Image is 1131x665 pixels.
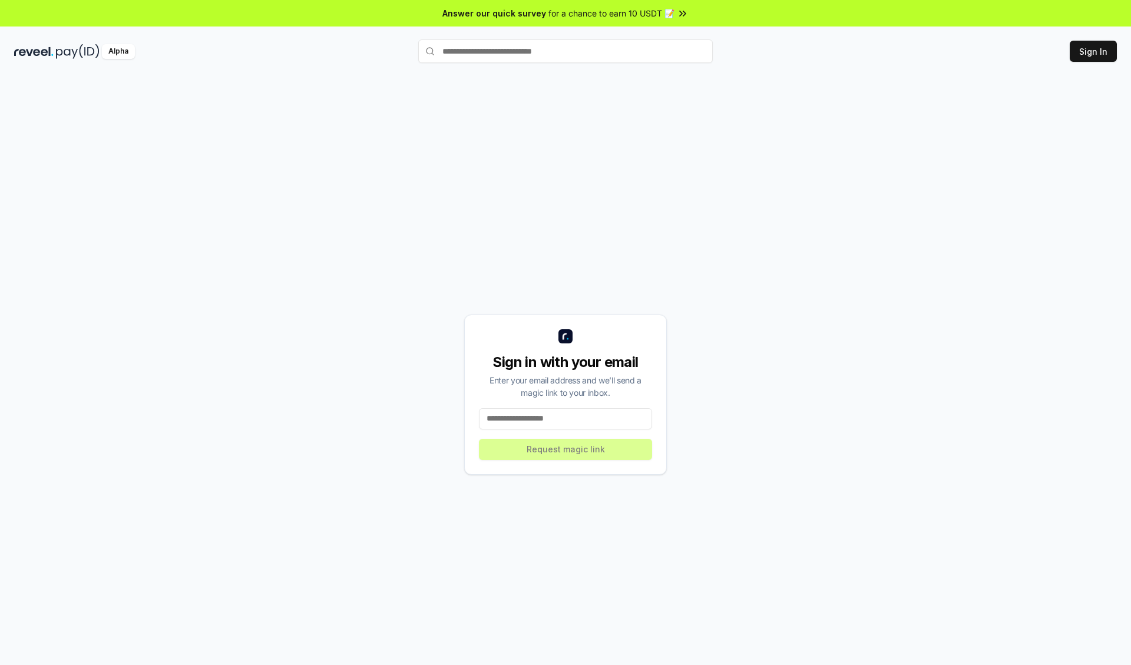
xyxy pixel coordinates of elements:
img: reveel_dark [14,44,54,59]
img: pay_id [56,44,100,59]
div: Enter your email address and we’ll send a magic link to your inbox. [479,374,652,399]
img: logo_small [558,329,573,343]
span: Answer our quick survey [442,7,546,19]
button: Sign In [1070,41,1117,62]
div: Sign in with your email [479,353,652,372]
span: for a chance to earn 10 USDT 📝 [548,7,674,19]
div: Alpha [102,44,135,59]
